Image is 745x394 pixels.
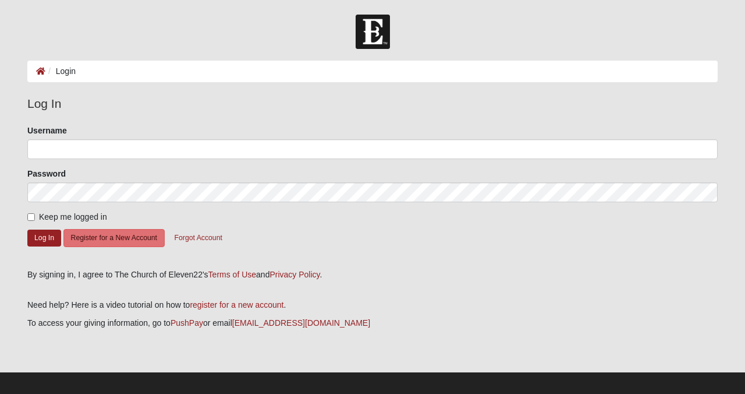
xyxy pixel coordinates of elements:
a: Terms of Use [208,270,256,279]
button: Register for a New Account [63,229,165,247]
p: Need help? Here is a video tutorial on how to . [27,299,718,311]
span: Keep me logged in [39,212,107,221]
button: Forgot Account [167,229,230,247]
img: Church of Eleven22 Logo [356,15,390,49]
legend: Log In [27,94,718,113]
p: To access your giving information, go to or email [27,317,718,329]
input: Keep me logged in [27,213,35,221]
li: Login [45,65,76,78]
a: register for a new account [190,300,283,309]
a: PushPay [171,318,203,328]
button: Log In [27,230,61,247]
label: Username [27,125,67,136]
label: Password [27,168,66,180]
a: [EMAIL_ADDRESS][DOMAIN_NAME] [232,318,370,328]
div: By signing in, I agree to The Church of Eleven22's and . [27,269,718,281]
a: Privacy Policy [269,270,320,279]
